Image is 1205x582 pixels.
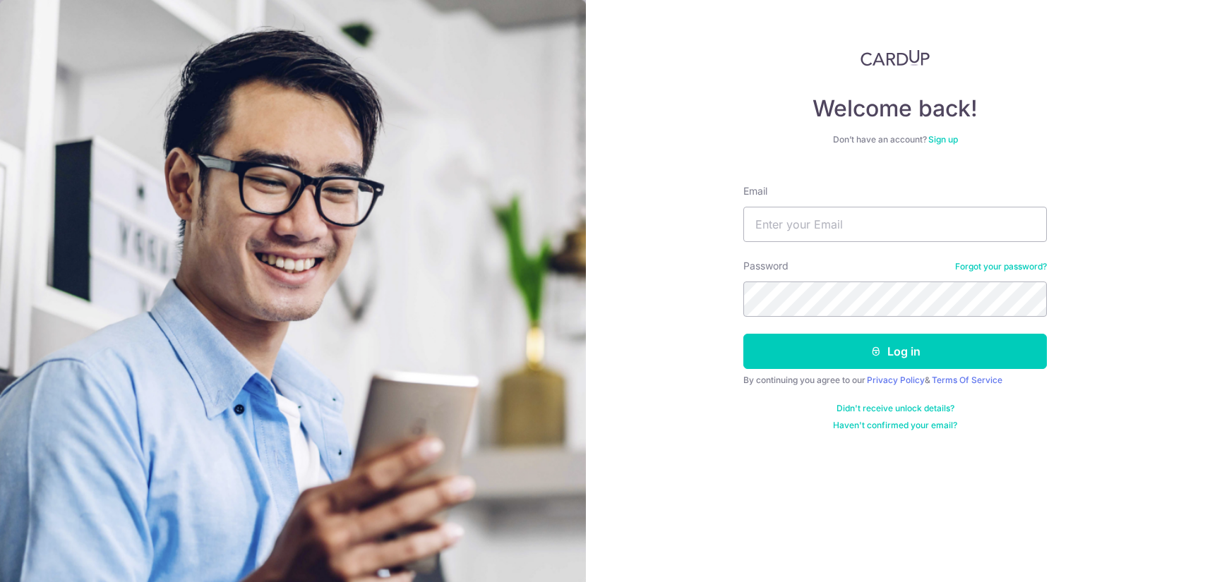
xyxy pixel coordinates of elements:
[955,261,1047,272] a: Forgot your password?
[743,259,789,273] label: Password
[743,184,767,198] label: Email
[743,134,1047,145] div: Don’t have an account?
[928,134,958,145] a: Sign up
[743,95,1047,123] h4: Welcome back!
[837,403,954,414] a: Didn't receive unlock details?
[867,375,925,385] a: Privacy Policy
[932,375,1002,385] a: Terms Of Service
[861,49,930,66] img: CardUp Logo
[743,334,1047,369] button: Log in
[743,207,1047,242] input: Enter your Email
[833,420,957,431] a: Haven't confirmed your email?
[743,375,1047,386] div: By continuing you agree to our &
